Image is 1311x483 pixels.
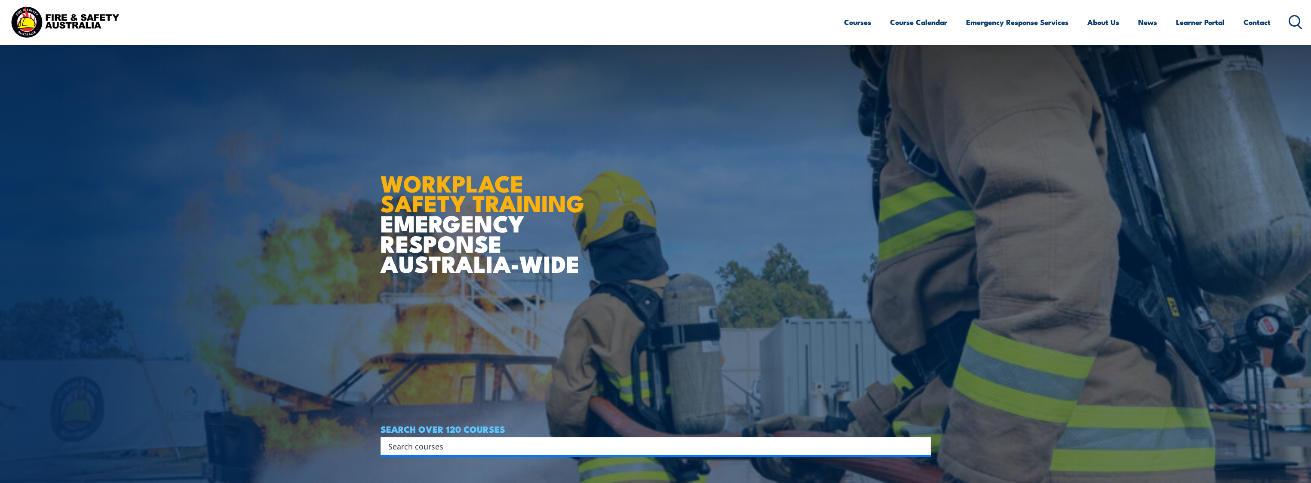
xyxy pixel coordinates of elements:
a: Course Calendar [890,11,947,34]
a: News [1138,11,1157,34]
input: Search input [388,440,912,452]
a: Contact [1243,11,1271,34]
button: Search magnifier button [916,440,928,452]
a: About Us [1087,11,1119,34]
a: Courses [844,11,871,34]
a: Emergency Response Services [966,11,1068,34]
a: Learner Portal [1176,11,1225,34]
form: Search form [390,440,914,452]
h1: EMERGENCY RESPONSE AUSTRALIA-WIDE [381,151,591,273]
h4: SEARCH OVER 120 COURSES [381,424,931,434]
strong: WORKPLACE SAFETY TRAINING [381,165,584,220]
